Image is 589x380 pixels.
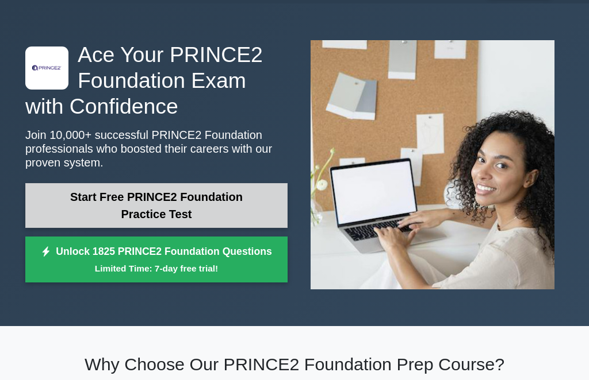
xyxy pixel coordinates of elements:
[25,236,288,282] a: Unlock 1825 PRINCE2 Foundation QuestionsLimited Time: 7-day free trial!
[25,354,564,375] h2: Why Choose Our PRINCE2 Foundation Prep Course?
[40,262,273,275] small: Limited Time: 7-day free trial!
[25,128,288,169] p: Join 10,000+ successful PRINCE2 Foundation professionals who boosted their careers with our prove...
[25,42,288,119] h1: Ace Your PRINCE2 Foundation Exam with Confidence
[25,183,288,228] a: Start Free PRINCE2 Foundation Practice Test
